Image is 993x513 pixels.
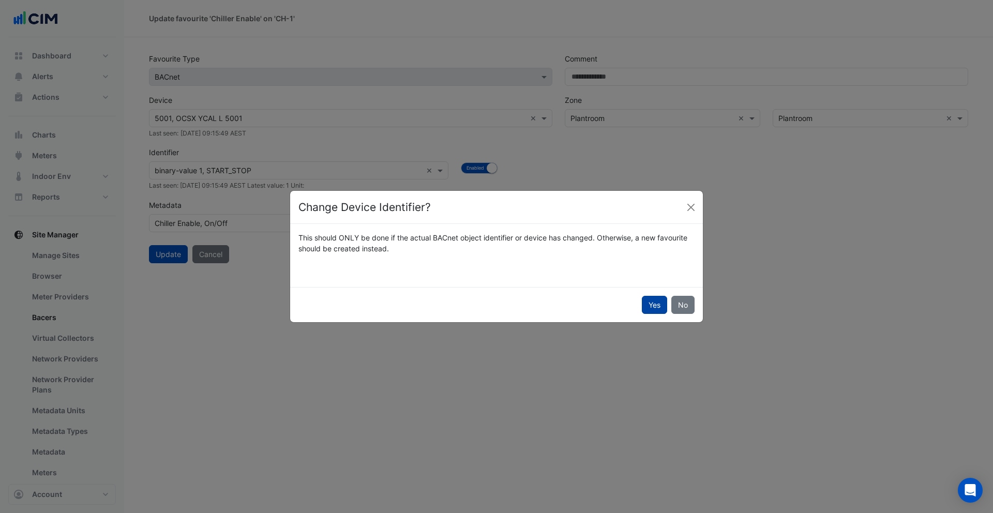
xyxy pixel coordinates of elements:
button: Close [683,200,699,215]
button: No [671,296,695,314]
button: Yes [642,296,667,314]
h4: Change Device Identifier? [298,199,431,216]
div: Open Intercom Messenger [958,478,983,503]
div: This should ONLY be done if the actual BACnet object identifier or device has changed. Otherwise,... [292,232,701,254]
